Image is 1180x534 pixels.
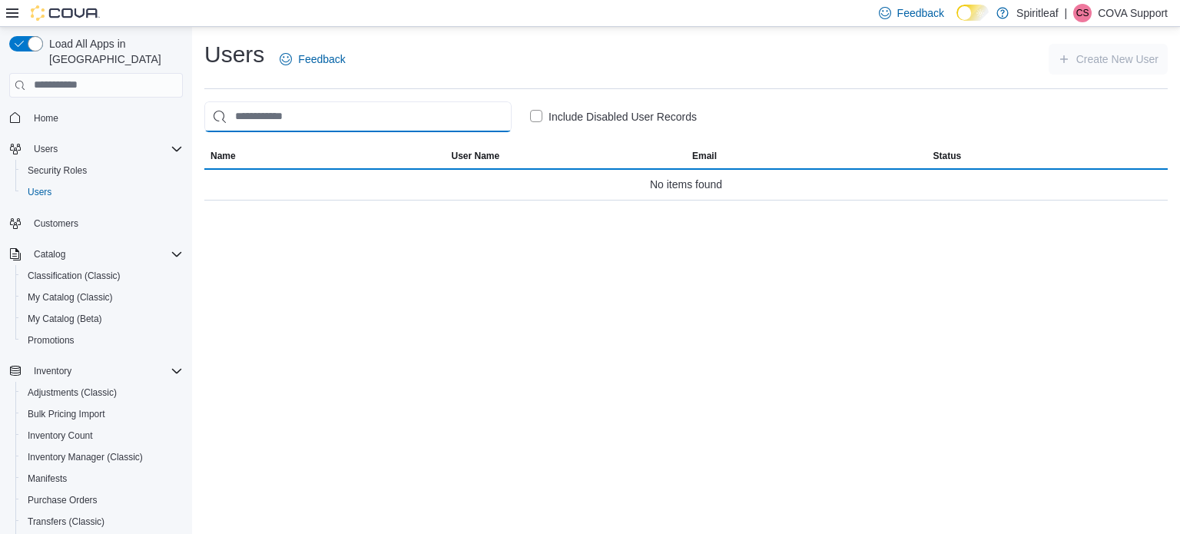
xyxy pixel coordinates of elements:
[28,291,113,303] span: My Catalog (Classic)
[897,5,944,21] span: Feedback
[22,448,183,466] span: Inventory Manager (Classic)
[22,491,104,509] a: Purchase Orders
[22,405,111,423] a: Bulk Pricing Import
[3,360,189,382] button: Inventory
[28,430,93,442] span: Inventory Count
[22,383,183,402] span: Adjustments (Classic)
[22,405,183,423] span: Bulk Pricing Import
[1049,44,1168,75] button: Create New User
[3,244,189,265] button: Catalog
[22,426,99,445] a: Inventory Count
[28,473,67,485] span: Manifests
[1098,4,1168,22] p: COVA Support
[530,108,697,126] label: Include Disabled User Records
[210,150,236,162] span: Name
[22,448,149,466] a: Inventory Manager (Classic)
[22,310,183,328] span: My Catalog (Beta)
[28,408,105,420] span: Bulk Pricing Import
[34,217,78,230] span: Customers
[15,330,189,351] button: Promotions
[22,383,123,402] a: Adjustments (Classic)
[956,21,957,22] span: Dark Mode
[15,489,189,511] button: Purchase Orders
[1016,4,1058,22] p: Spiritleaf
[28,362,183,380] span: Inventory
[933,150,962,162] span: Status
[298,51,345,67] span: Feedback
[22,267,183,285] span: Classification (Classic)
[15,403,189,425] button: Bulk Pricing Import
[34,143,58,155] span: Users
[28,186,51,198] span: Users
[22,310,108,328] a: My Catalog (Beta)
[15,511,189,532] button: Transfers (Classic)
[650,175,722,194] span: No items found
[34,365,71,377] span: Inventory
[22,469,183,488] span: Manifests
[28,270,121,282] span: Classification (Classic)
[956,5,989,21] input: Dark Mode
[28,214,85,233] a: Customers
[3,138,189,160] button: Users
[22,267,127,285] a: Classification (Classic)
[28,108,183,128] span: Home
[1065,4,1068,22] p: |
[28,362,78,380] button: Inventory
[692,150,717,162] span: Email
[28,386,117,399] span: Adjustments (Classic)
[22,331,81,350] a: Promotions
[34,112,58,124] span: Home
[31,5,100,21] img: Cova
[22,161,93,180] a: Security Roles
[1073,4,1092,22] div: COVA Support
[22,426,183,445] span: Inventory Count
[1076,4,1089,22] span: CS
[28,245,183,264] span: Catalog
[22,331,183,350] span: Promotions
[22,183,58,201] a: Users
[273,44,351,75] a: Feedback
[3,107,189,129] button: Home
[28,494,98,506] span: Purchase Orders
[15,468,189,489] button: Manifests
[1076,51,1158,67] span: Create New User
[22,288,119,307] a: My Catalog (Classic)
[15,308,189,330] button: My Catalog (Beta)
[28,313,102,325] span: My Catalog (Beta)
[28,164,87,177] span: Security Roles
[15,425,189,446] button: Inventory Count
[28,140,64,158] button: Users
[34,248,65,260] span: Catalog
[15,265,189,287] button: Classification (Classic)
[452,150,500,162] span: User Name
[22,512,183,531] span: Transfers (Classic)
[43,36,183,67] span: Load All Apps in [GEOGRAPHIC_DATA]
[22,512,111,531] a: Transfers (Classic)
[28,214,183,233] span: Customers
[15,446,189,468] button: Inventory Manager (Classic)
[3,212,189,234] button: Customers
[15,181,189,203] button: Users
[22,161,183,180] span: Security Roles
[22,183,183,201] span: Users
[204,39,264,70] h1: Users
[28,334,75,347] span: Promotions
[28,516,104,528] span: Transfers (Classic)
[22,491,183,509] span: Purchase Orders
[28,451,143,463] span: Inventory Manager (Classic)
[22,288,183,307] span: My Catalog (Classic)
[15,287,189,308] button: My Catalog (Classic)
[15,160,189,181] button: Security Roles
[28,109,65,128] a: Home
[22,469,73,488] a: Manifests
[28,140,183,158] span: Users
[28,245,71,264] button: Catalog
[15,382,189,403] button: Adjustments (Classic)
